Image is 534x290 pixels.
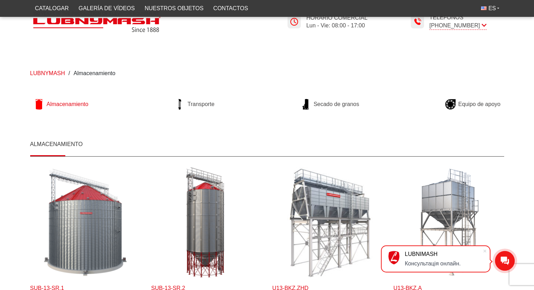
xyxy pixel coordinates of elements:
[35,5,69,11] font: Catalogar
[476,2,504,15] button: ES
[405,251,437,257] font: LUBNIMASH
[213,5,248,11] font: Contactos
[187,101,215,107] font: Transporte
[429,22,480,28] font: [PHONE_NUMBER]
[68,70,70,76] font: /
[413,18,422,26] img: Icono de tiempo de Lubnymash
[30,141,83,147] font: Almacenamiento
[74,2,140,15] a: Galería de vídeos
[30,2,74,15] a: Catalogar
[209,2,253,15] a: Contactos
[47,101,88,107] font: Almacenamiento
[140,2,209,15] a: Nuestros objetos
[30,99,92,110] a: Almacenamiento
[306,22,365,28] font: Lun - Vie: 08:00 - 17:00
[314,101,359,107] font: Secado de granos
[481,6,487,10] img: Inglés
[145,5,204,11] font: Nuestros objetos
[488,5,496,11] font: ES
[79,5,135,11] font: Galería de vídeos
[290,18,298,26] img: Icono de tiempo de Lubnymash
[405,261,461,266] font: Консультація онлайн.
[429,14,463,20] font: Teléfonos
[306,15,367,21] font: Horario comercial
[458,101,500,107] font: Equipo de apoyo
[30,70,65,76] a: LUBNYMASH
[30,9,164,35] img: Lubnymash
[297,99,363,110] a: Secado de granos
[74,70,116,76] font: Almacenamiento
[442,99,504,110] a: Equipo de apoyo
[171,99,218,110] a: Transporte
